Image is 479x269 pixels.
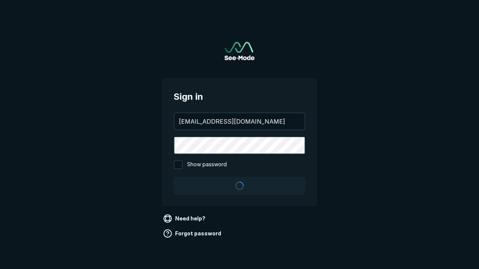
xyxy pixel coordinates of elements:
span: Show password [187,160,227,169]
img: See-Mode Logo [225,42,254,60]
input: your@email.com [174,113,305,130]
span: Sign in [174,90,305,103]
a: Go to sign in [225,42,254,60]
a: Need help? [162,213,208,225]
a: Forgot password [162,228,224,239]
